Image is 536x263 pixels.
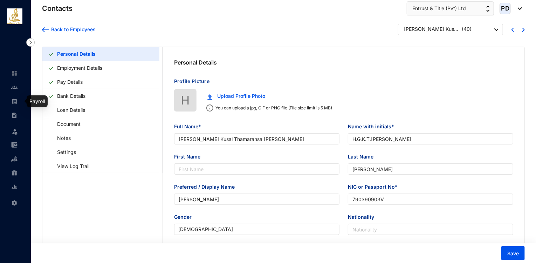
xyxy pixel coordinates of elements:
[207,94,212,100] img: upload.c0f81fc875f389a06f631e1c6d8834da.svg
[407,1,494,15] button: Entrust & Title (Pvt) Ltd
[42,4,73,13] p: Contacts
[54,75,85,89] a: Pay Details
[174,153,205,161] label: First Name
[348,213,379,221] label: Nationality
[54,47,98,61] a: Personal Details
[11,98,18,104] img: payroll-unselected.b590312f920e76f0c668.svg
[348,194,513,205] input: NIC or Passport No*
[48,145,78,159] a: Settings
[404,26,460,33] div: [PERSON_NAME] Kusal Thamaransa [PERSON_NAME]
[501,5,509,11] span: PD
[6,138,22,152] li: Expenses
[507,250,519,257] span: Save
[48,117,83,131] a: Document
[174,123,206,130] label: Full Name*
[348,123,399,130] label: Name with initials*
[202,89,270,103] button: Upload Profile Photo
[11,184,18,190] img: report-unselected.e6a6b4230fc7da01f883.svg
[6,94,22,108] li: Payroll
[48,103,88,117] a: Loan Details
[6,66,22,80] li: Home
[7,8,22,24] img: logo
[6,166,22,180] li: Gratuity
[348,224,513,235] input: Nationality
[6,80,22,94] li: Contacts
[26,38,35,47] img: nav-icon-right.af6afadce00d159da59955279c43614e.svg
[486,6,490,12] img: up-down-arrow.74152d26bf9780fbf563ca9c90304185.svg
[174,194,339,205] input: Preferred / Display Name
[511,28,514,32] img: chevron-left-blue.0fda5800d0a05439ff8ddef8047136d5.svg
[522,28,525,32] img: chevron-right-blue.16c49ba0fe93ddb13f341d83a2dbca89.svg
[501,246,525,260] button: Save
[48,131,73,145] a: Notes
[11,156,18,162] img: loan-unselected.d74d20a04637f2d15ab5.svg
[348,133,513,144] input: Name with initials*
[348,163,513,175] input: Last Name
[11,112,18,119] img: contract-unselected.99e2b2107c0a7dd48938.svg
[178,224,335,235] span: Male
[206,104,213,112] img: info.ad751165ce926853d1d36026adaaebbf.svg
[174,78,513,89] p: Profile Picture
[42,27,49,32] img: arrow-backward-blue.96c47016eac47e06211658234db6edf5.svg
[11,84,18,90] img: people-unselected.118708e94b43a90eceab.svg
[6,180,22,194] li: Reports
[11,128,18,135] img: leave-unselected.2934df6273408c3f84d9.svg
[6,152,22,166] li: Loan
[462,26,472,34] p: ( 40 )
[174,133,339,144] input: Full Name*
[11,200,18,206] img: settings-unselected.1febfda315e6e19643a1.svg
[174,213,197,221] label: Gender
[514,7,522,10] img: dropdown-black.8e83cc76930a90b1a4fdb6d089b7bf3a.svg
[48,159,92,173] a: View Log Trail
[217,92,265,100] span: Upload Profile Photo
[181,91,190,109] span: H
[174,58,217,67] p: Personal Details
[11,170,18,176] img: gratuity-unselected.a8c340787eea3cf492d7.svg
[54,89,88,103] a: Bank Details
[54,61,105,75] a: Employment Details
[412,5,466,12] span: Entrust & Title (Pvt) Ltd
[6,108,22,122] li: Contracts
[42,26,96,33] a: Back to Employees
[494,28,499,31] img: dropdown-black.8e83cc76930a90b1a4fdb6d089b7bf3a.svg
[174,163,339,175] input: First Name
[11,70,18,76] img: home-unselected.a29eae3204392db15eaf.svg
[174,183,240,191] label: Preferred / Display Name
[49,26,96,33] div: Back to Employees
[213,104,332,112] p: You can upload a jpg, GIF or PNG file (File size limit is 5 MB)
[348,183,403,191] label: NIC or Passport No*
[348,153,378,161] label: Last Name
[11,142,18,148] img: expense-unselected.2edcf0507c847f3e9e96.svg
